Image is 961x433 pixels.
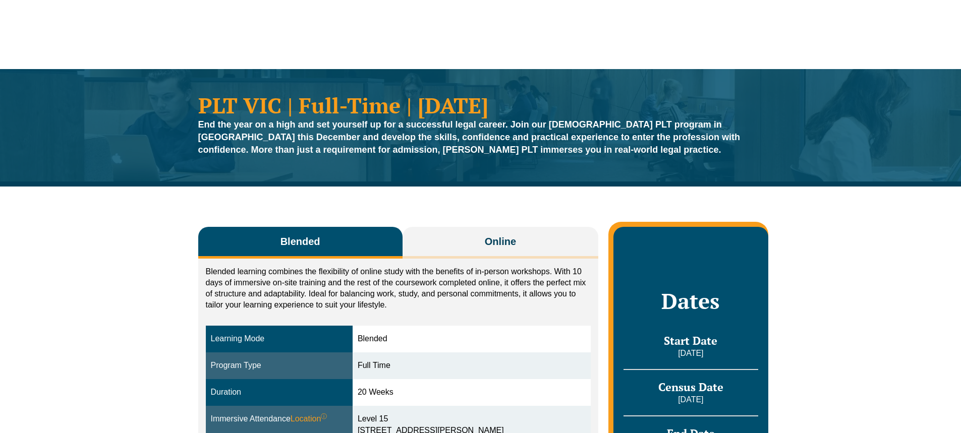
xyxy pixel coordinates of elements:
p: [DATE] [624,394,758,405]
div: Full Time [358,360,586,372]
span: Location [291,413,327,425]
span: Start Date [664,333,717,348]
p: [DATE] [624,348,758,359]
div: Blended [358,333,586,345]
strong: End the year on a high and set yourself up for a successful legal career. Join our [DEMOGRAPHIC_D... [198,119,741,155]
div: Duration [211,387,348,398]
sup: ⓘ [321,413,327,420]
span: Online [485,234,516,249]
div: 20 Weeks [358,387,586,398]
div: Learning Mode [211,333,348,345]
div: Program Type [211,360,348,372]
div: Immersive Attendance [211,413,348,425]
h1: PLT VIC | Full-Time | [DATE] [198,94,763,116]
h2: Dates [624,288,758,314]
span: Census Date [658,380,723,394]
p: Blended learning combines the flexibility of online study with the benefits of in-person workshop... [206,266,591,311]
span: Blended [280,234,320,249]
